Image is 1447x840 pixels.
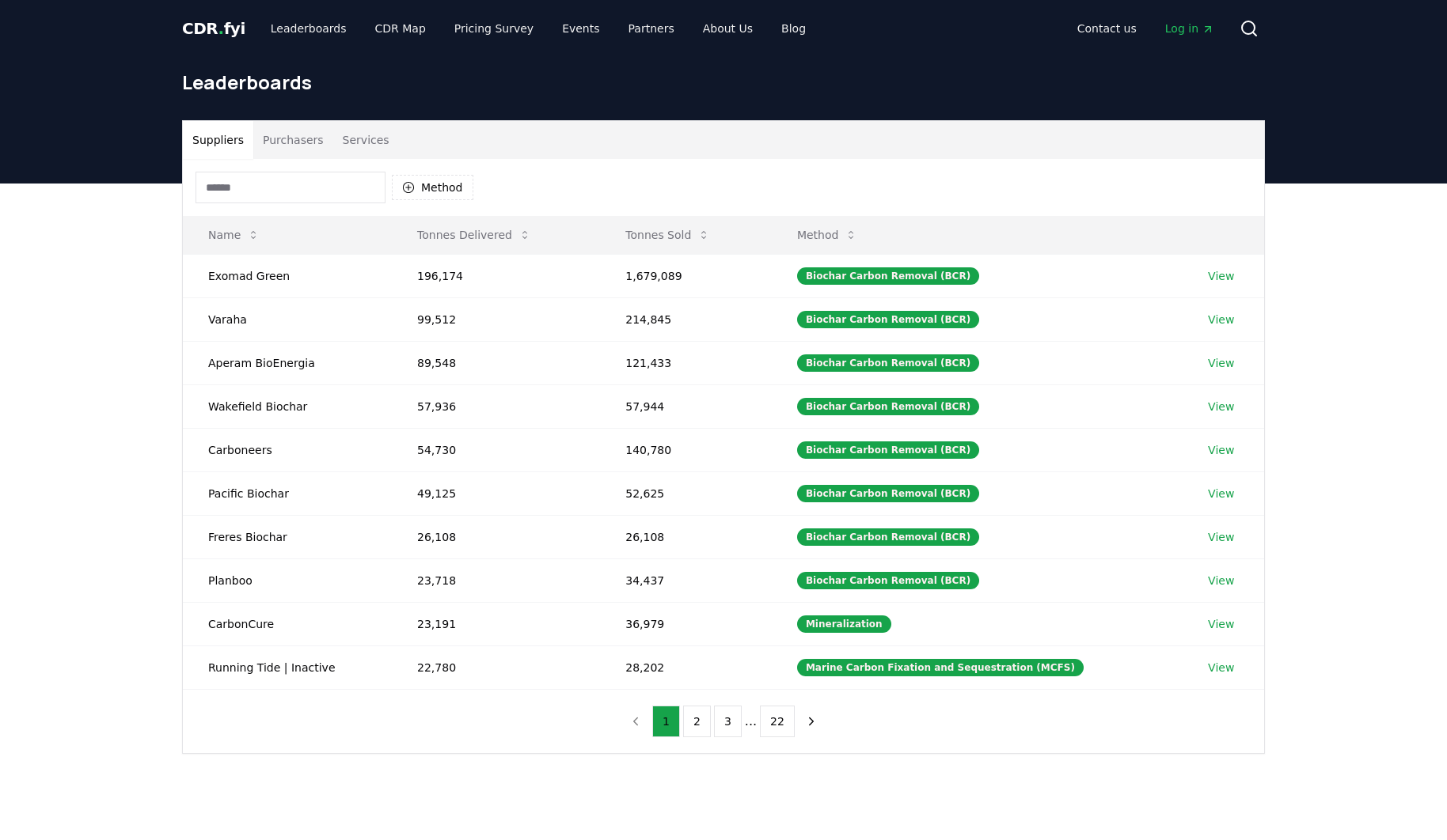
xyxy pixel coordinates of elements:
[1208,529,1234,545] a: View
[769,14,818,43] a: Blog
[797,441,979,459] div: Biochar Carbon Removal (BCR)
[1065,14,1227,43] nav: Main
[797,659,1084,676] div: Marine Carbon Fixation and Sequestration (MCFS)
[1208,486,1234,501] a: View
[392,175,473,200] button: Method
[797,267,979,285] div: Biochar Carbon Removal (BCR)
[600,254,772,297] td: 1,679,089
[797,485,979,502] div: Biochar Carbon Removal (BCR)
[392,515,600,558] td: 26,108
[392,384,600,428] td: 57,936
[690,14,765,43] a: About Us
[258,14,359,43] a: Leaderboards
[183,297,392,341] td: Varaha
[1208,660,1234,675] a: View
[683,706,711,737] button: 2
[797,528,979,546] div: Biochar Carbon Removal (BCR)
[404,219,544,251] button: Tonnes Delivered
[183,515,392,558] td: Freres Biochar
[1208,616,1234,632] a: View
[183,428,392,471] td: Carboneers
[549,14,612,43] a: Events
[1208,573,1234,588] a: View
[745,712,757,731] li: ...
[714,706,742,737] button: 3
[1208,312,1234,327] a: View
[363,14,439,43] a: CDR Map
[218,19,224,38] span: .
[784,219,871,251] button: Method
[183,384,392,428] td: Wakefield Biochar
[253,121,333,159] button: Purchasers
[183,341,392,384] td: Aperam BioEnergia
[183,602,392,645] td: CarbonCure
[600,645,772,689] td: 28,202
[392,602,600,645] td: 23,191
[392,558,600,602] td: 23,718
[600,297,772,341] td: 214,845
[1208,399,1234,414] a: View
[183,471,392,515] td: Pacific Biochar
[182,17,245,40] a: CDR.fyi
[183,121,253,159] button: Suppliers
[1208,442,1234,458] a: View
[600,558,772,602] td: 34,437
[182,19,245,38] span: CDR fyi
[797,311,979,328] div: Biochar Carbon Removal (BCR)
[600,341,772,384] td: 121,433
[1208,268,1234,284] a: View
[392,471,600,515] td: 49,125
[616,14,687,43] a: Partners
[652,706,680,737] button: 1
[333,121,399,159] button: Services
[600,384,772,428] td: 57,944
[392,297,600,341] td: 99,512
[600,471,772,515] td: 52,625
[442,14,546,43] a: Pricing Survey
[182,70,1265,95] h1: Leaderboards
[392,254,600,297] td: 196,174
[258,14,818,43] nav: Main
[798,706,825,737] button: next page
[613,219,723,251] button: Tonnes Sold
[183,558,392,602] td: Planboo
[797,572,979,589] div: Biochar Carbon Removal (BCR)
[600,428,772,471] td: 140,780
[1165,21,1214,36] span: Log in
[183,645,392,689] td: Running Tide | Inactive
[1208,355,1234,371] a: View
[183,254,392,297] td: Exomad Green
[797,615,891,633] div: Mineralization
[392,428,600,471] td: 54,730
[196,219,272,251] button: Name
[392,341,600,384] td: 89,548
[600,515,772,558] td: 26,108
[1153,14,1227,43] a: Log in
[600,602,772,645] td: 36,979
[392,645,600,689] td: 22,780
[797,354,979,372] div: Biochar Carbon Removal (BCR)
[760,706,795,737] button: 22
[1065,14,1149,43] a: Contact us
[797,398,979,415] div: Biochar Carbon Removal (BCR)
